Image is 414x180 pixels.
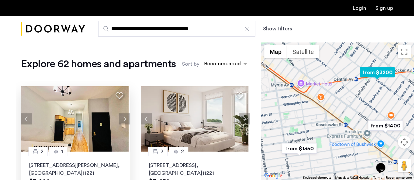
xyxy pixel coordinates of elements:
label: Sort by [182,60,199,68]
span: 1 [61,148,63,155]
p: [STREET_ADDRESS] 11221 [149,161,242,177]
span: Map data ©2025 Google [335,176,369,179]
div: Recommended [203,60,241,69]
span: 2 [160,148,163,155]
button: Next apartment [239,113,250,124]
button: Map camera controls [398,136,411,149]
button: Next apartment [119,113,130,124]
button: Show or hide filters [263,25,292,33]
button: Show satellite imagery [287,45,319,58]
h1: Explore 62 homes and apartments [21,57,176,71]
a: Login [353,6,366,11]
button: Show street map [264,45,287,58]
img: logo [21,17,85,41]
button: Keyboard shortcuts [303,175,331,180]
p: [STREET_ADDRESS][PERSON_NAME] 11221 [29,161,122,177]
img: dc6efc1f-24ba-4395-9182-45437e21be9a_638924200695297365.jpeg [21,86,129,152]
div: from $1350 [279,141,319,156]
iframe: chat widget [373,154,394,173]
ng-select: sort-apartment [201,58,250,70]
img: dc6efc1f-24ba-4395-9182-45437e21be9a_638909585237482927.png [141,86,248,152]
span: 2 [181,148,184,155]
div: from $3200 [357,65,397,80]
div: from $1400 [365,118,405,133]
button: Drag Pegman onto the map to open Street View [398,159,411,172]
a: Cazamio Logo [21,17,85,41]
a: Terms (opens in new tab) [373,175,382,180]
button: Previous apartment [141,113,152,124]
img: Google [262,172,284,180]
a: Open this area in Google Maps (opens a new window) [262,172,284,180]
a: Registration [375,6,393,11]
button: Previous apartment [21,113,32,124]
span: 2 [41,148,44,155]
input: Apartment Search [98,21,255,37]
button: Toggle fullscreen view [398,45,411,58]
a: Report a map error [386,175,412,180]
